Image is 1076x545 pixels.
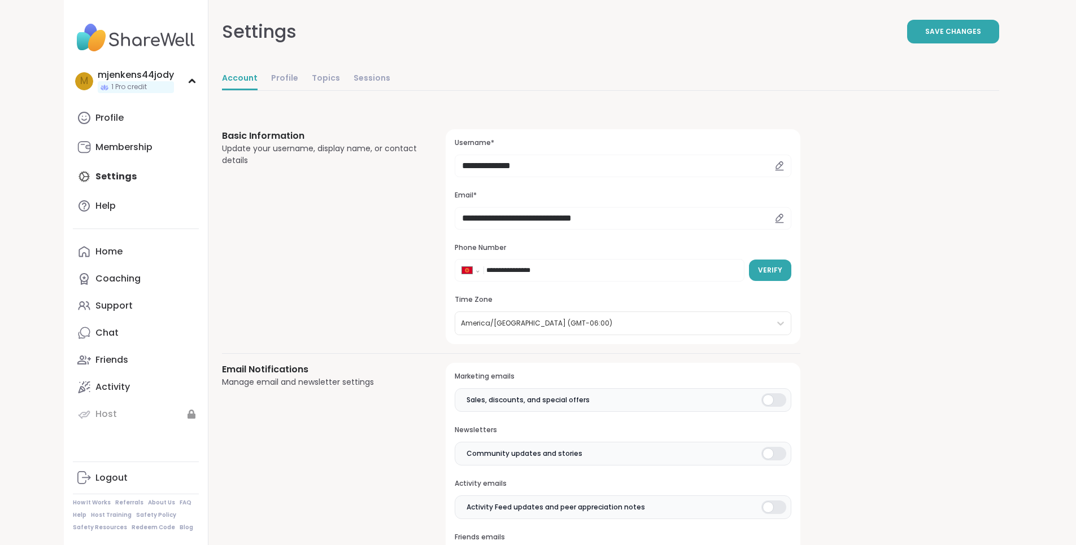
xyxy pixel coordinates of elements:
h3: Newsletters [455,425,791,435]
h3: Phone Number [455,243,791,253]
a: Membership [73,134,199,161]
a: Account [222,68,258,90]
span: Save Changes [925,27,981,37]
a: Sessions [354,68,390,90]
div: Update your username, display name, or contact details [222,143,419,166]
button: Verify [749,260,791,281]
a: Profile [73,104,199,131]
a: Home [73,238,199,265]
div: Chat [95,327,119,339]
a: Profile [271,68,298,90]
a: Topics [312,68,340,90]
div: Profile [95,112,124,124]
h3: Time Zone [455,295,791,305]
a: Host Training [91,511,132,519]
a: How It Works [73,499,111,507]
a: About Us [148,499,175,507]
div: Coaching [95,272,141,285]
a: Logout [73,464,199,491]
a: Redeem Code [132,524,175,531]
h3: Email Notifications [222,363,419,376]
h3: Activity emails [455,479,791,489]
div: Help [95,200,116,212]
span: Sales, discounts, and special offers [467,395,590,405]
div: Manage email and newsletter settings [222,376,419,388]
div: Support [95,300,133,312]
a: Safety Resources [73,524,127,531]
span: 1 Pro credit [111,82,147,92]
div: mjenkens44jody [98,69,174,81]
a: Chat [73,319,199,346]
a: Help [73,192,199,219]
div: Logout [95,472,128,484]
img: ShareWell Nav Logo [73,18,199,58]
a: FAQ [180,499,191,507]
div: Host [95,408,117,420]
h3: Basic Information [222,129,419,143]
h3: Email* [455,191,791,200]
a: Activity [73,373,199,401]
div: Settings [222,18,297,45]
div: Home [95,245,123,258]
a: Blog [180,524,193,531]
a: Referrals [115,499,143,507]
button: Save Changes [907,20,999,43]
a: Help [73,511,86,519]
span: Activity Feed updates and peer appreciation notes [467,502,645,512]
div: Membership [95,141,153,153]
h3: Marketing emails [455,372,791,381]
div: Activity [95,381,130,393]
a: Friends [73,346,199,373]
a: Safety Policy [136,511,176,519]
a: Coaching [73,265,199,292]
h3: Friends emails [455,533,791,542]
span: m [80,74,88,89]
div: Friends [95,354,128,366]
a: Support [73,292,199,319]
a: Host [73,401,199,428]
span: Verify [758,265,782,275]
h3: Username* [455,138,791,148]
span: Community updates and stories [467,449,582,459]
